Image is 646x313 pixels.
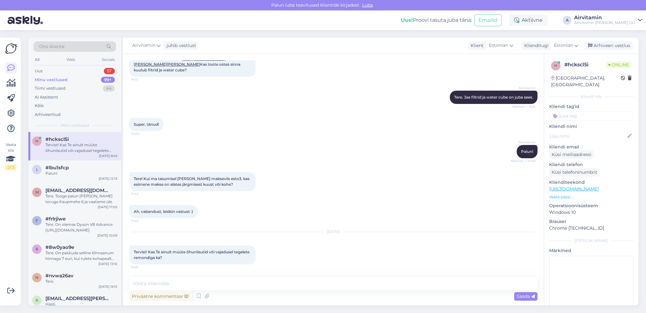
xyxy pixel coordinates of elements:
[36,218,38,223] span: f
[509,15,548,26] div: Aktiivne
[131,219,155,223] span: 11:43
[549,202,633,209] p: Operatsioonisüsteem
[99,153,117,158] div: [DATE] 8:49
[45,301,117,307] div: Hästi.
[129,292,191,301] div: Privaatne kommentaar
[101,56,116,64] div: Socials
[35,190,39,195] span: m
[35,139,38,143] span: h
[549,209,633,216] p: Windows 10
[45,188,111,193] span: maris_20@msn.com
[551,75,621,88] div: [GEOGRAPHIC_DATA], [GEOGRAPHIC_DATA]
[131,191,155,196] span: 11:42
[549,103,633,110] p: Kliendi tag'id
[549,123,633,130] p: Kliendi nimi
[131,265,155,269] span: 8:49
[549,179,633,186] p: Klienditeekond
[468,42,484,49] div: Klient
[517,293,535,299] span: Saada
[101,77,115,83] div: 99+
[45,171,117,176] div: Palun!
[574,15,642,25] a: AirvitaminAirvitamin [PERSON_NAME] OÜ
[521,149,533,154] span: Palun!
[511,159,536,163] span: Nähtud ✓ 10:06
[99,176,117,181] div: [DATE] 12:13
[99,284,117,289] div: [DATE] 16:15
[360,2,375,8] span: Luba
[489,42,508,49] span: Estonian
[549,218,633,225] p: Brauser
[549,194,633,200] p: Vaata edasi ...
[549,150,594,159] div: Küsi meiliaadressi
[454,95,533,99] span: Tere. Jaa filtrid ja water cube on juba sees.
[35,94,58,100] div: AI Assistent
[45,273,73,279] span: #nvwa26av
[45,216,66,222] span: #frlrjiwe
[97,233,117,238] div: [DATE] 10:09
[512,86,536,90] span: Airvitamin
[35,85,66,92] div: Tiimi vestlused
[35,68,43,74] div: Uus
[522,42,549,49] div: Klienditugi
[129,229,537,235] div: [DATE]
[39,43,64,50] span: Otsi kliente
[45,165,69,171] span: #lbu1sfcp
[164,42,196,49] div: juhib vestlust
[549,238,633,244] div: [PERSON_NAME]
[36,298,38,303] span: k
[474,14,502,26] button: Emailid
[45,250,117,262] div: Tere. On pakkuda selline lõhnaanum hinnaga 7 euri, kui tulete kohapealt ostma. Saatmisel lisandub...
[401,16,472,24] div: Proovi tasuta juba täna:
[45,296,111,301] span: kaisa.rentel@gmail.com
[104,68,115,74] div: 57
[549,225,633,232] p: Chrome [TECHNICAL_ID]
[574,15,635,20] div: Airvitamin
[45,142,117,153] div: Tervist! Kas Te ainult müüte õhuniisutid või vajadusel tegelete remondiga ka?
[554,63,557,68] span: h
[45,136,69,142] span: #hckscl5i
[564,61,606,69] div: # hckscl5i
[134,176,250,187] span: Tere! Kui ma tasumisel [PERSON_NAME] makseviis esto3, kas esimene makse on alates järgmisest kuus...
[33,56,41,64] div: All
[45,244,74,250] span: #8w0yao9e
[103,85,115,92] div: 44
[61,123,89,128] span: Minu vestlused
[36,167,38,172] span: l
[134,122,159,127] span: Super, tänud!
[563,16,572,25] div: A
[45,279,117,284] div: Tere.
[65,56,76,64] div: Web
[549,186,599,192] a: [URL][DOMAIN_NAME]
[512,140,536,145] span: Airvitamin
[98,205,117,209] div: [DATE] 17:05
[131,131,155,136] span: 10:04
[134,209,193,214] span: Ah, vabandust, leidsin vastust :)
[35,103,44,109] div: Kõik
[36,247,38,251] span: 8
[554,42,573,49] span: Estonian
[549,161,633,168] p: Kliendi telefon
[549,144,633,150] p: Kliendi email
[549,111,633,121] input: Lisa tag
[549,247,633,254] p: Märkmed
[401,17,413,23] b: Uus!
[584,41,633,50] div: Arhiveeri vestlus
[45,193,117,205] div: Tere. Tooge palun [PERSON_NAME] toruga Kaupmehe 6 ja vaatame üle.
[134,250,250,260] span: Tervist! Kas Te ainult müüte õhuniisutid või vajadusel tegelete remondiga ka?
[5,165,16,170] div: 2 / 3
[549,168,600,177] div: Küsi telefoninumbrit
[134,56,241,72] span: Tere! Mind huvitab toode: Kas toote ostes sinna kuulub filtrid ja water cube?
[549,94,633,99] div: Kliendi info
[574,20,635,25] div: Airvitamin [PERSON_NAME] OÜ
[5,142,16,170] div: Vaata siia
[549,133,626,140] input: Lisa nimi
[45,222,117,233] div: Tere. On olemas Dyson V8 Advance [URL][DOMAIN_NAME]
[131,77,155,82] span: 9:42
[35,275,38,280] span: n
[606,61,631,68] span: Online
[35,111,61,118] div: Arhiveeritud
[35,77,68,83] div: Minu vestlused
[5,43,17,55] img: Askly Logo
[512,104,536,109] span: Nähtud ✓ 9:54
[98,262,117,266] div: [DATE] 13:10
